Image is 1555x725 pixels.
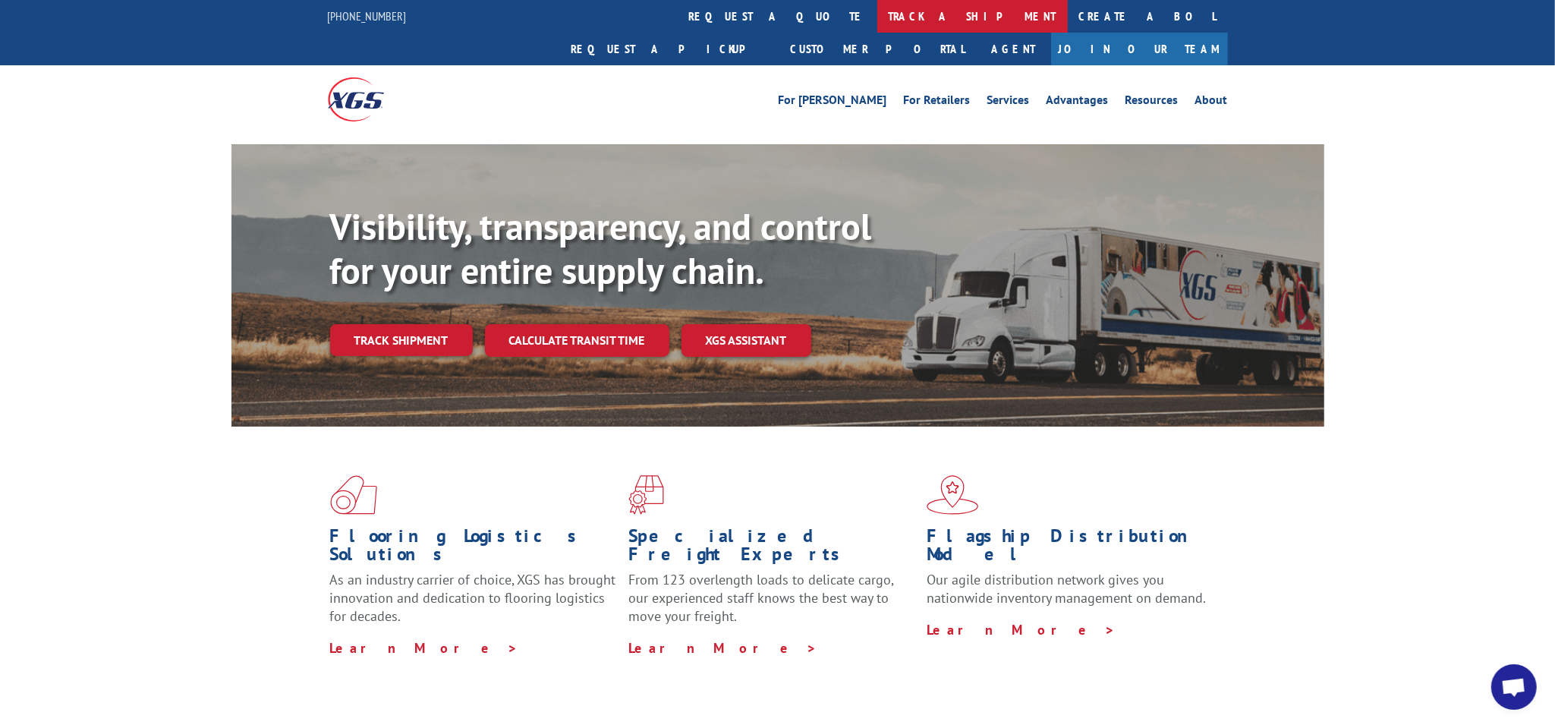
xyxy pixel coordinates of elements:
[628,475,664,515] img: xgs-icon-focused-on-flooring-red
[779,94,887,111] a: For [PERSON_NAME]
[330,475,377,515] img: xgs-icon-total-supply-chain-intelligence-red
[330,203,872,294] b: Visibility, transparency, and control for your entire supply chain.
[1491,664,1537,710] a: Open chat
[330,639,519,657] a: Learn More >
[681,324,811,357] a: XGS ASSISTANT
[1125,94,1179,111] a: Resources
[628,527,915,571] h1: Specialized Freight Experts
[628,571,915,638] p: From 123 overlength loads to delicate cargo, our experienced staff knows the best way to move you...
[927,475,979,515] img: xgs-icon-flagship-distribution-model-red
[330,571,616,625] span: As an industry carrier of choice, XGS has brought innovation and dedication to flooring logistics...
[987,94,1030,111] a: Services
[927,527,1213,571] h1: Flagship Distribution Model
[927,571,1206,607] span: Our agile distribution network gives you nationwide inventory management on demand.
[904,94,971,111] a: For Retailers
[485,324,669,357] a: Calculate transit time
[1195,94,1228,111] a: About
[328,8,407,24] a: [PHONE_NUMBER]
[977,33,1051,65] a: Agent
[1051,33,1228,65] a: Join Our Team
[927,621,1116,638] a: Learn More >
[779,33,977,65] a: Customer Portal
[628,639,817,657] a: Learn More >
[560,33,779,65] a: Request a pickup
[1047,94,1109,111] a: Advantages
[330,324,473,356] a: Track shipment
[330,527,617,571] h1: Flooring Logistics Solutions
